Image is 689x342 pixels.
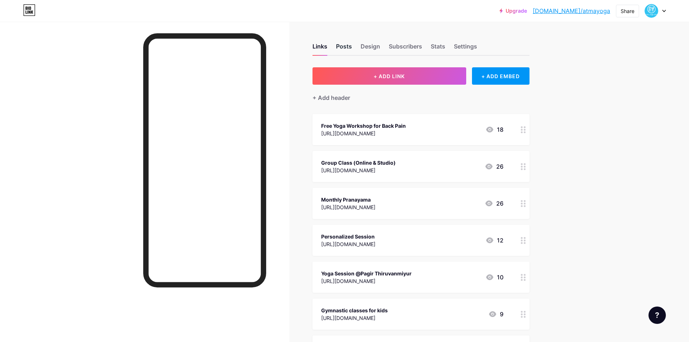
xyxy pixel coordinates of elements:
[361,42,380,55] div: Design
[312,67,466,85] button: + ADD LINK
[321,166,396,174] div: [URL][DOMAIN_NAME]
[321,159,396,166] div: Group Class (Online & Studio)
[485,162,503,171] div: 26
[321,233,375,240] div: Personalized Session
[321,270,412,277] div: Yoga Session @Pagir Thiruvanmiyur
[485,236,503,245] div: 12
[485,125,503,134] div: 18
[336,42,352,55] div: Posts
[488,310,503,318] div: 9
[312,93,350,102] div: + Add header
[321,307,388,314] div: Gymnastic classes for kids
[321,277,412,285] div: [URL][DOMAIN_NAME]
[454,42,477,55] div: Settings
[472,67,529,85] div: + ADD EMBED
[374,73,405,79] span: + ADD LINK
[321,203,375,211] div: [URL][DOMAIN_NAME]
[312,42,327,55] div: Links
[645,4,658,18] img: Atma Yoga Shala Designs
[621,7,634,15] div: Share
[389,42,422,55] div: Subscribers
[321,130,406,137] div: [URL][DOMAIN_NAME]
[533,7,610,15] a: [DOMAIN_NAME]/atmayoga
[431,42,445,55] div: Stats
[499,8,527,14] a: Upgrade
[321,122,406,130] div: Free Yoga Workshop for Back Pain
[321,196,375,203] div: Monthly Pranayama
[485,199,503,208] div: 26
[321,240,375,248] div: [URL][DOMAIN_NAME]
[321,314,388,322] div: [URL][DOMAIN_NAME]
[485,273,503,282] div: 10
